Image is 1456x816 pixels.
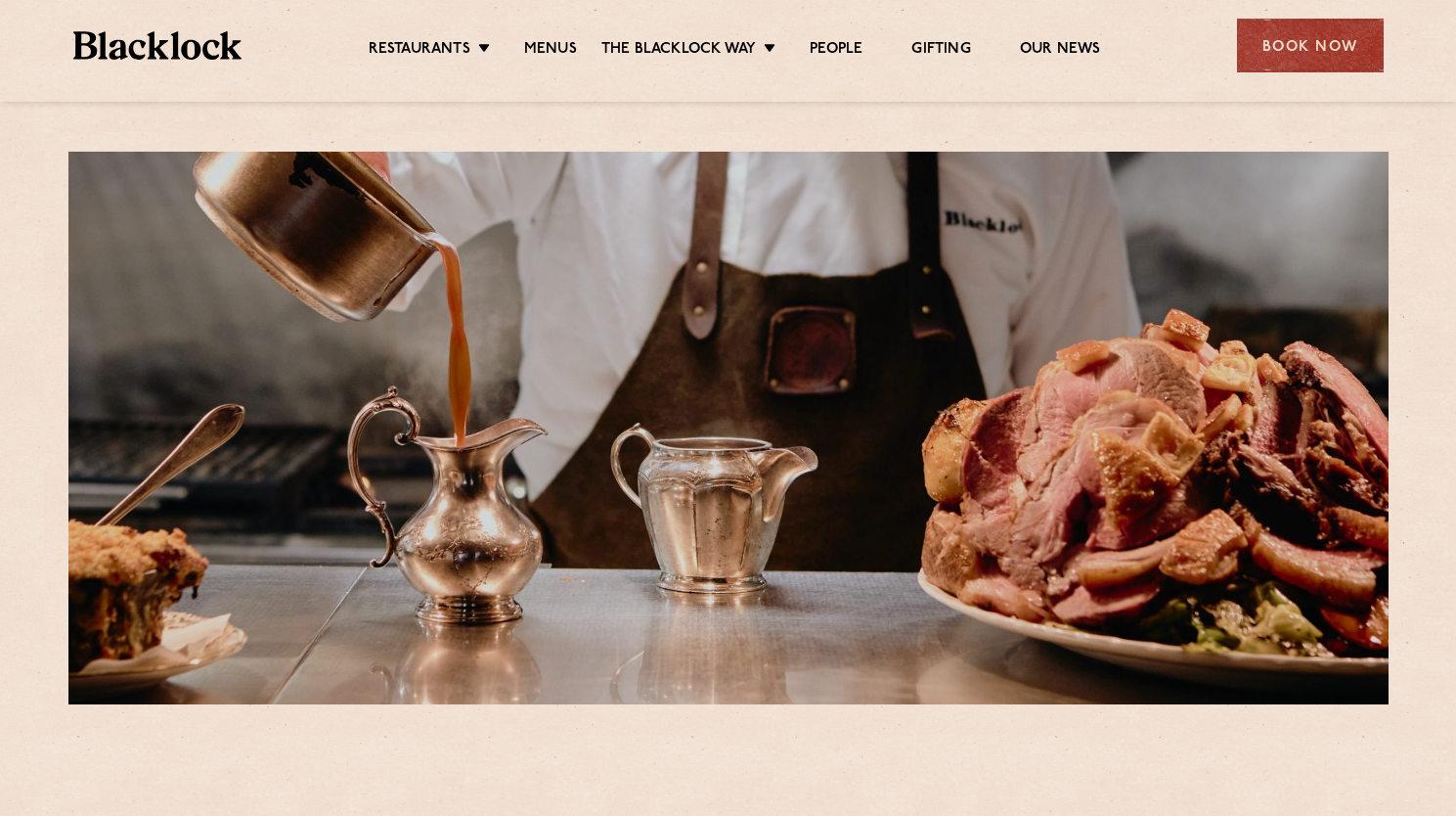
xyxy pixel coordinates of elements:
[73,31,243,60] img: BL_Textured_Logo-footer-cropped.svg
[911,40,970,62] a: Gifting
[1020,40,1101,62] a: Our News
[810,40,862,62] a: People
[524,40,577,62] a: Menus
[1237,19,1384,72] div: Book Now
[369,40,470,62] a: Restaurants
[601,40,756,62] a: The Blacklock Way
